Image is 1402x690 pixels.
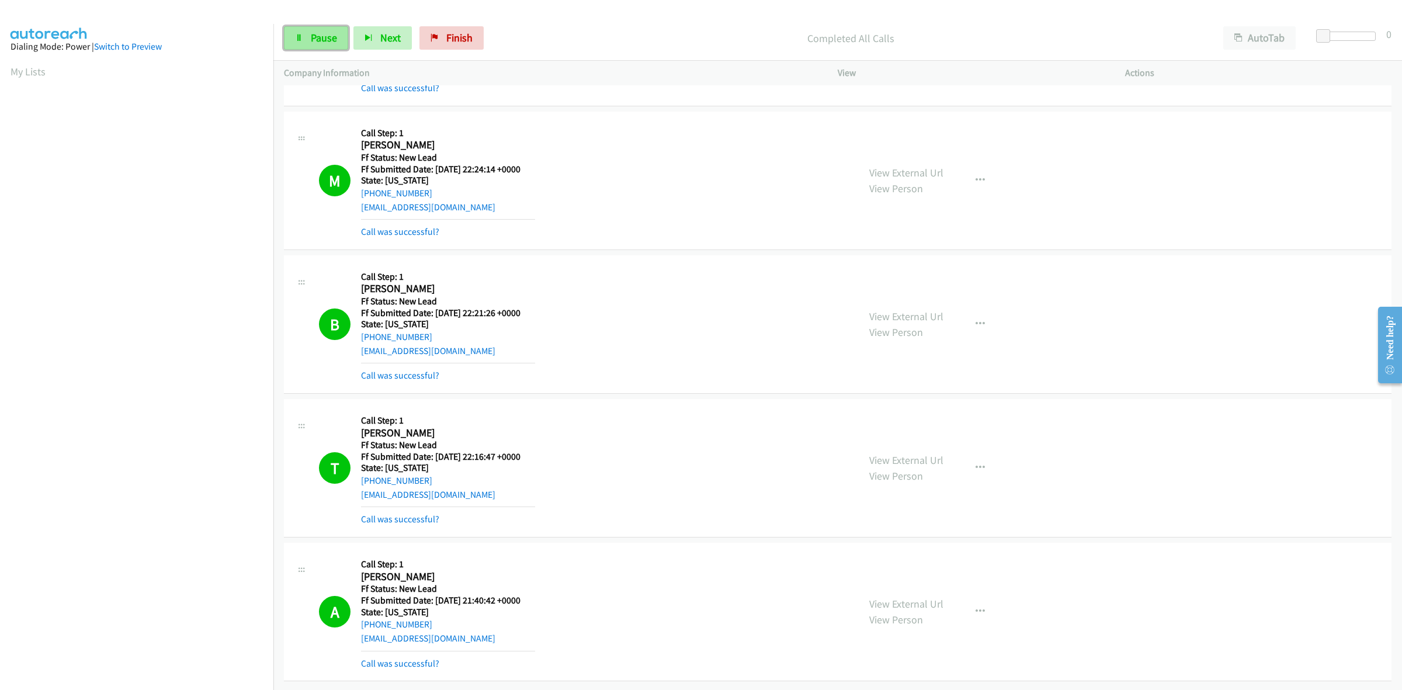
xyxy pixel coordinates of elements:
[319,165,350,196] h1: M
[361,164,535,175] h5: Ff Submitted Date: [DATE] 22:24:14 +0000
[446,31,473,44] span: Finish
[353,26,412,50] button: Next
[869,310,943,323] a: View External Url
[869,613,923,626] a: View Person
[311,31,337,44] span: Pause
[11,65,46,78] a: My Lists
[361,583,535,595] h5: Ff Status: New Lead
[361,559,535,570] h5: Call Step: 1
[361,370,439,381] a: Call was successful?
[361,202,495,213] a: [EMAIL_ADDRESS][DOMAIN_NAME]
[361,188,432,199] a: [PHONE_NUMBER]
[361,619,432,630] a: [PHONE_NUMBER]
[361,82,439,93] a: Call was successful?
[11,40,263,54] div: Dialing Mode: Power |
[11,90,273,645] iframe: Dialpad
[361,345,495,356] a: [EMAIL_ADDRESS][DOMAIN_NAME]
[869,166,943,179] a: View External Url
[284,66,817,80] p: Company Information
[319,308,350,340] h1: B
[361,475,432,486] a: [PHONE_NUMBER]
[361,633,495,644] a: [EMAIL_ADDRESS][DOMAIN_NAME]
[361,127,535,139] h5: Call Step: 1
[869,182,923,195] a: View Person
[361,606,535,618] h5: State: [US_STATE]
[361,271,535,283] h5: Call Step: 1
[361,570,535,584] h2: [PERSON_NAME]
[361,296,535,307] h5: Ff Status: New Lead
[361,451,535,463] h5: Ff Submitted Date: [DATE] 22:16:47 +0000
[1223,26,1296,50] button: AutoTab
[361,595,535,606] h5: Ff Submitted Date: [DATE] 21:40:42 +0000
[869,453,943,467] a: View External Url
[1386,26,1391,42] div: 0
[361,318,535,330] h5: State: [US_STATE]
[361,307,535,319] h5: Ff Submitted Date: [DATE] 22:21:26 +0000
[361,282,535,296] h2: [PERSON_NAME]
[419,26,484,50] a: Finish
[361,331,432,342] a: [PHONE_NUMBER]
[1322,32,1376,41] div: Delay between calls (in seconds)
[838,66,1104,80] p: View
[361,415,535,427] h5: Call Step: 1
[319,596,350,627] h1: A
[361,152,535,164] h5: Ff Status: New Lead
[94,41,162,52] a: Switch to Preview
[869,469,923,483] a: View Person
[361,489,495,500] a: [EMAIL_ADDRESS][DOMAIN_NAME]
[361,462,535,474] h5: State: [US_STATE]
[869,325,923,339] a: View Person
[319,452,350,484] h1: T
[361,138,535,152] h2: [PERSON_NAME]
[499,30,1202,46] p: Completed All Calls
[284,26,348,50] a: Pause
[380,31,401,44] span: Next
[361,514,439,525] a: Call was successful?
[869,597,943,611] a: View External Url
[361,226,439,237] a: Call was successful?
[361,439,535,451] h5: Ff Status: New Lead
[361,658,439,669] a: Call was successful?
[1368,299,1402,391] iframe: Resource Center
[1125,66,1391,80] p: Actions
[361,175,535,186] h5: State: [US_STATE]
[361,427,535,440] h2: [PERSON_NAME]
